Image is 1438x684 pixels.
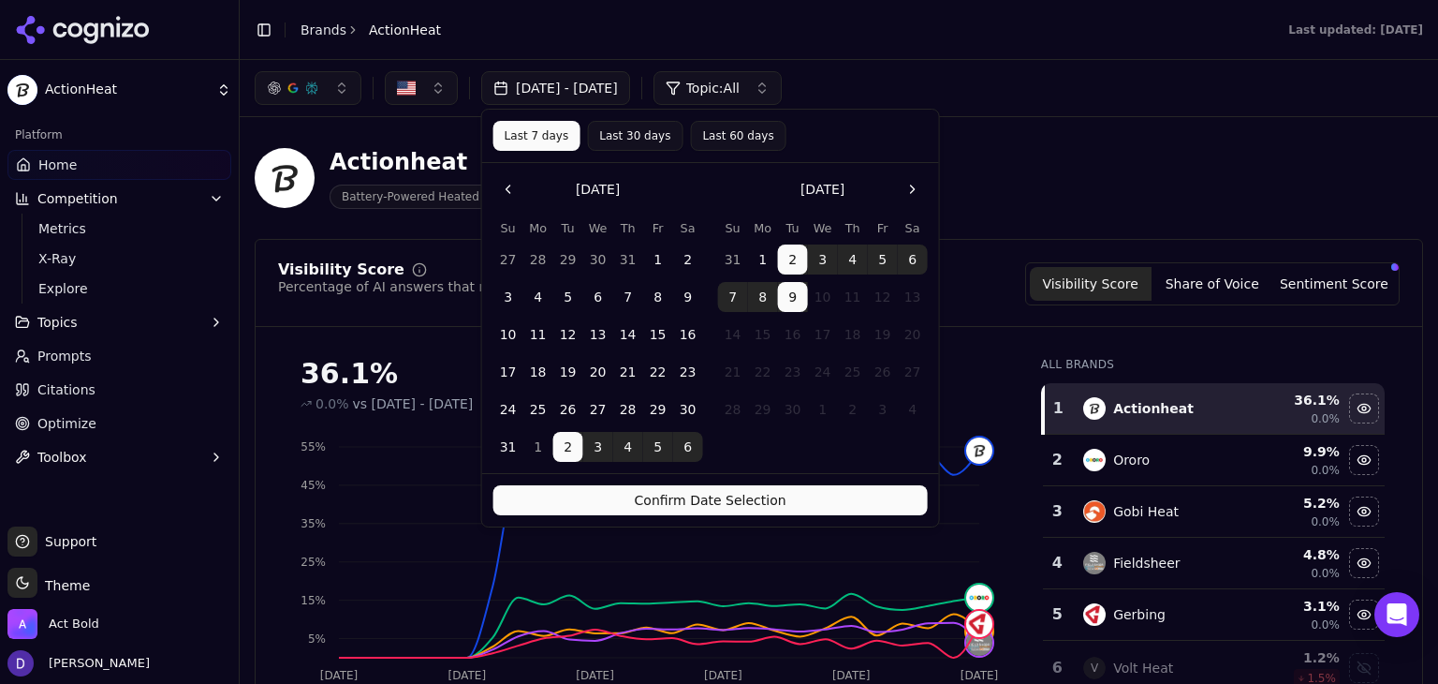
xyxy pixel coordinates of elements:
[1113,605,1166,624] div: Gerbing
[37,347,92,365] span: Prompts
[7,650,34,677] img: David White
[7,442,231,472] button: Toolbox
[613,219,643,237] th: Thursday
[301,517,326,530] tspan: 35%
[493,320,523,349] button: Sunday, August 10th, 2025
[1288,22,1423,37] div: Last updated: [DATE]
[1349,548,1379,578] button: Hide fieldsheer data
[7,75,37,105] img: ActionHeat
[808,245,838,275] button: Wednesday, September 3rd, 2025, selected
[966,630,992,656] img: fieldsheer
[369,21,441,39] span: ActionHeat
[1349,653,1379,683] button: Show volt heat data
[301,594,326,607] tspan: 15%
[1349,394,1379,424] button: Hide actionheat data
[37,532,96,551] span: Support
[1273,267,1395,301] button: Sentiment Score
[301,556,326,569] tspan: 25%
[587,121,682,151] button: Last 30 days
[583,394,613,424] button: Wednesday, August 27th, 2025
[778,219,808,237] th: Tuesday
[301,21,441,39] nav: breadcrumb
[553,357,583,387] button: Tuesday, August 19th, 2025
[553,394,583,424] button: Tuesday, August 26th, 2025
[1083,449,1106,471] img: ororo
[1253,545,1340,564] div: 4.8 %
[7,341,231,371] a: Prompts
[1152,267,1273,301] button: Share of Voice
[1311,566,1340,581] span: 0.0%
[1253,442,1340,461] div: 9.9 %
[7,120,231,150] div: Platform
[583,357,613,387] button: Wednesday, August 20th, 2025
[7,150,231,180] a: Home
[301,440,326,454] tspan: 55%
[583,282,613,312] button: Wednesday, August 6th, 2025
[613,282,643,312] button: Thursday, August 7th, 2025
[898,245,928,275] button: Saturday, September 6th, 2025, selected
[1043,486,1385,538] tr: 3gobi heatGobi Heat5.2%0.0%Hide gobi heat data
[315,394,349,413] span: 0.0%
[583,245,613,275] button: Wednesday, July 30th, 2025
[31,245,209,272] a: X-Ray
[301,479,326,492] tspan: 45%
[523,320,553,349] button: Monday, August 11th, 2025
[38,219,201,238] span: Metrics
[301,22,346,37] a: Brands
[1043,589,1385,641] tr: 5gerbingGerbing3.1%0.0%Hide gerbing data
[7,375,231,405] a: Citations
[1083,603,1106,626] img: gerbing
[523,282,553,312] button: Monday, August 4th, 2025
[523,245,553,275] button: Monday, July 28th, 2025
[31,216,209,242] a: Metrics
[643,245,673,275] button: Friday, August 1st, 2025
[493,432,523,462] button: Sunday, August 31st, 2025
[613,320,643,349] button: Thursday, August 14th, 2025
[1113,554,1180,572] div: Fieldsheer
[37,448,87,467] span: Toolbox
[553,320,583,349] button: Tuesday, August 12th, 2025
[673,320,703,349] button: Saturday, August 16th, 2025
[7,650,150,677] button: Open user button
[38,249,201,268] span: X-Ray
[493,282,523,312] button: Sunday, August 3rd, 2025
[643,394,673,424] button: Friday, August 29th, 2025
[966,585,992,611] img: ororo
[966,611,992,637] img: gerbing
[643,432,673,462] button: Friday, September 5th, 2025, selected
[7,307,231,337] button: Topics
[1349,445,1379,475] button: Hide ororo data
[553,282,583,312] button: Tuesday, August 5th, 2025
[808,219,838,237] th: Wednesday
[613,394,643,424] button: Thursday, August 28th, 2025
[1083,552,1106,574] img: fieldsheer
[493,394,523,424] button: Sunday, August 24th, 2025
[1253,391,1340,409] div: 36.1 %
[778,245,808,275] button: Tuesday, September 2nd, 2025, selected
[45,82,209,98] span: ActionHeat
[613,357,643,387] button: Thursday, August 21st, 2025
[832,669,871,682] tspan: [DATE]
[397,79,416,97] img: US
[704,669,742,682] tspan: [DATE]
[1041,357,1385,372] div: All Brands
[868,245,898,275] button: Friday, September 5th, 2025, selected
[330,147,538,177] div: Actionheat
[690,121,785,151] button: Last 60 days
[37,414,96,433] span: Optimize
[493,485,928,515] button: Confirm Date Selection
[37,578,90,593] span: Theme
[330,185,538,209] span: Battery-Powered Heated Apparel
[278,277,609,296] div: Percentage of AI answers that mention your brand
[583,432,613,462] button: Wednesday, September 3rd, 2025, selected
[576,669,614,682] tspan: [DATE]
[7,409,231,439] a: Optimize
[1253,494,1340,513] div: 5.2 %
[613,245,643,275] button: Thursday, July 31st, 2025
[493,219,523,237] th: Sunday
[966,438,992,464] img: actionheat
[493,357,523,387] button: Sunday, August 17th, 2025
[1113,451,1150,469] div: Ororo
[38,279,201,298] span: Explore
[1083,500,1106,523] img: gobi heat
